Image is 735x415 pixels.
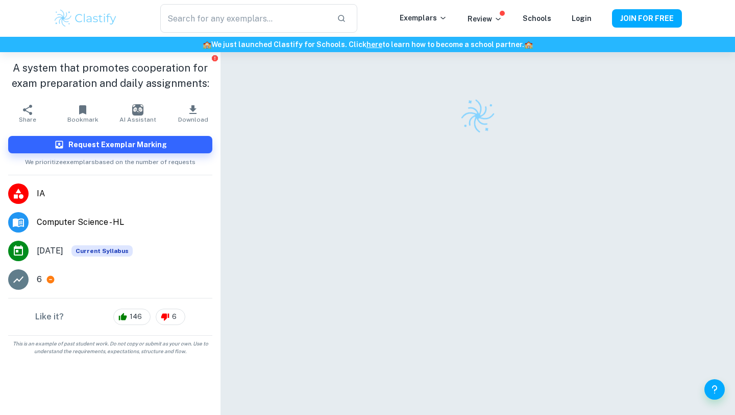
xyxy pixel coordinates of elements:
[366,40,382,49] a: here
[71,245,133,257] div: This exemplar is based on the current syllabus. Feel free to refer to it for inspiration/ideas wh...
[2,39,733,50] h6: We just launched Clastify for Schools. Click to learn how to become a school partner.
[612,9,682,28] button: JOIN FOR FREE
[35,311,64,323] h6: Like it?
[523,14,551,22] a: Schools
[37,273,42,286] p: 6
[68,139,167,150] h6: Request Exemplar Marking
[156,309,185,325] div: 6
[165,99,220,128] button: Download
[37,216,212,228] span: Computer Science - HL
[704,379,725,400] button: Help and Feedback
[4,340,216,355] span: This is an example of past student work. Do not copy or submit as your own. Use to understand the...
[37,245,63,257] span: [DATE]
[55,99,110,128] button: Bookmark
[400,12,447,24] p: Exemplars
[166,312,182,322] span: 6
[457,96,498,136] img: Clastify logo
[160,4,329,33] input: Search for any exemplars...
[524,40,533,49] span: 🏫
[132,104,143,116] img: AI Assistant
[53,8,118,29] img: Clastify logo
[8,136,212,153] button: Request Exemplar Marking
[67,116,99,123] span: Bookmark
[25,153,195,167] span: We prioritize exemplars based on the number of requests
[37,188,212,200] span: IA
[71,245,133,257] span: Current Syllabus
[113,309,151,325] div: 146
[110,99,165,128] button: AI Assistant
[178,116,208,123] span: Download
[8,60,212,91] h1: A system that promotes cooperation for exam preparation and daily assignments:
[572,14,592,22] a: Login
[119,116,156,123] span: AI Assistant
[124,312,148,322] span: 146
[468,13,502,25] p: Review
[19,116,36,123] span: Share
[211,54,218,62] button: Report issue
[203,40,211,49] span: 🏫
